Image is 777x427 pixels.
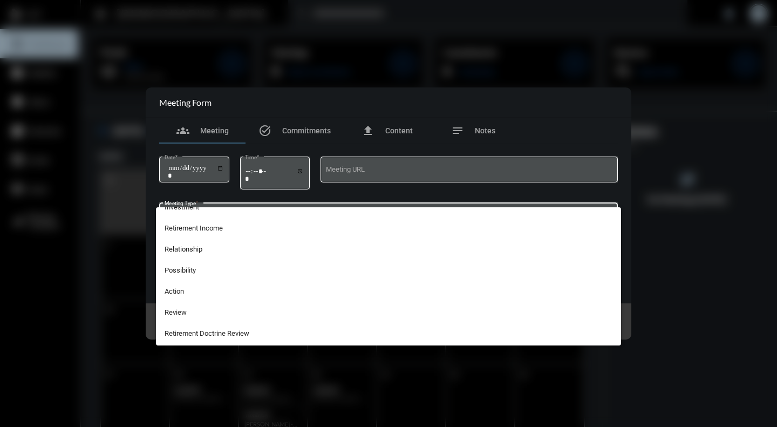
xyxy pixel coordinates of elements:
span: Relationship [165,239,613,260]
span: Retirement Income [165,218,613,239]
span: Investment Review [165,344,613,365]
span: Action [165,281,613,302]
span: Investment [165,196,613,218]
span: Review [165,302,613,323]
span: Possibility [165,260,613,281]
span: Retirement Doctrine Review [165,323,613,344]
